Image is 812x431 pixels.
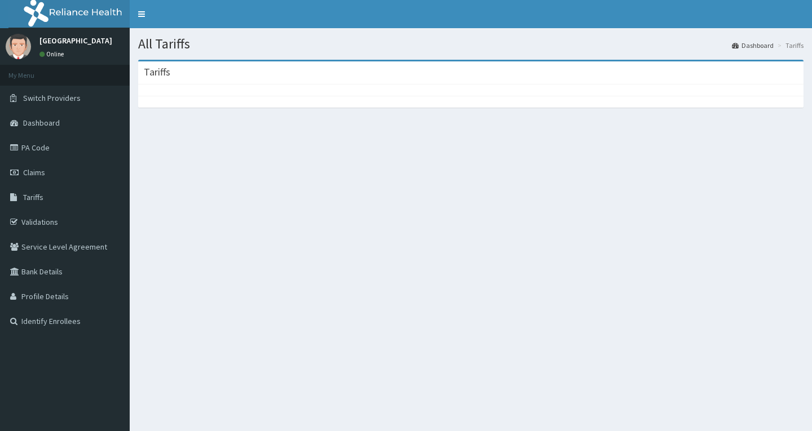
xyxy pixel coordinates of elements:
[23,118,60,128] span: Dashboard
[23,192,43,202] span: Tariffs
[23,167,45,177] span: Claims
[39,50,67,58] a: Online
[732,41,774,50] a: Dashboard
[775,41,804,50] li: Tariffs
[39,37,112,45] p: [GEOGRAPHIC_DATA]
[144,67,170,77] h3: Tariffs
[23,93,81,103] span: Switch Providers
[138,37,804,51] h1: All Tariffs
[6,34,31,59] img: User Image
